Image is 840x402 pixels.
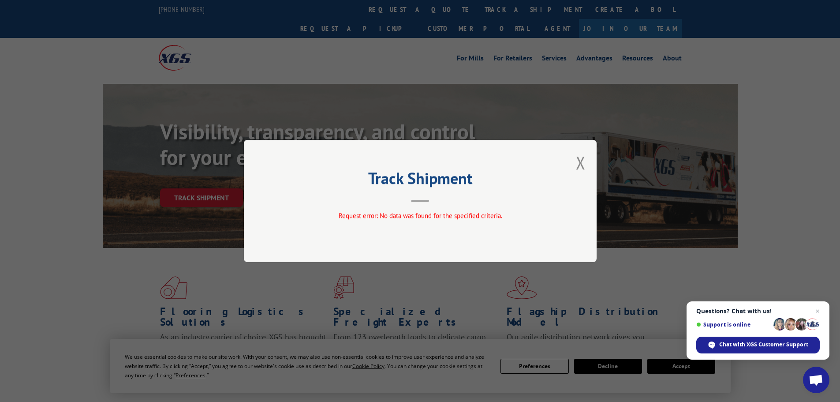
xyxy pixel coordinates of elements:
div: Open chat [803,367,829,393]
h2: Track Shipment [288,172,553,189]
span: Support is online [696,321,770,328]
div: Chat with XGS Customer Support [696,337,820,353]
span: Chat with XGS Customer Support [719,341,808,349]
span: Questions? Chat with us! [696,308,820,315]
span: Close chat [812,306,823,316]
span: Request error: No data was found for the specified criteria. [338,211,502,220]
button: Close modal [576,151,586,174]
